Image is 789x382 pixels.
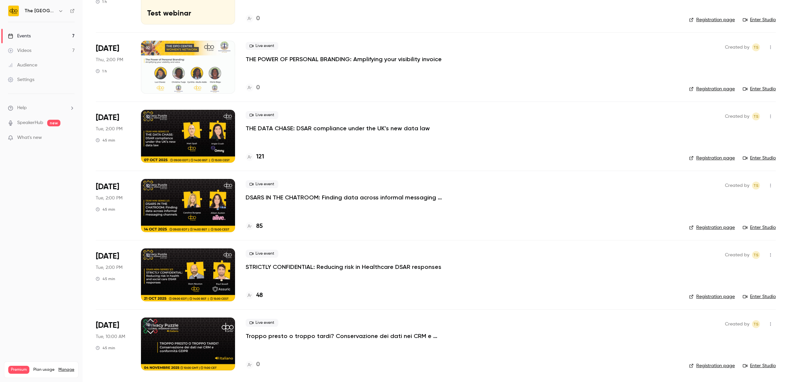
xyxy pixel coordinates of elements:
[689,86,735,92] a: Registration page
[105,223,115,228] span: Help
[96,41,130,94] div: Oct 2 Thu, 2:00 PM (Europe/London)
[96,112,119,123] span: [DATE]
[14,93,27,106] img: Profile image for Luuk
[14,190,111,197] div: Terms of use
[96,138,115,143] div: 45 min
[10,147,122,160] button: Search for help
[7,88,125,112] div: Profile image for LuukThank youLuuk•22h ago
[96,126,122,132] span: Tue, 2:00 PM
[14,83,119,90] div: Recent message
[42,100,63,107] div: • 22h ago
[8,47,31,54] div: Videos
[246,42,278,50] span: Live event
[743,362,776,369] a: Enter Studio
[96,251,119,262] span: [DATE]
[96,345,115,351] div: 45 min
[88,206,132,233] button: Help
[17,134,42,141] span: What's new
[14,128,110,135] div: We typically reply in a few minutes
[743,155,776,161] a: Enter Studio
[8,105,75,111] li: help-dropdown-opener
[10,200,122,212] div: Step 4 - Contact Management Overview
[753,112,759,120] span: TS
[147,10,229,18] p: Test webinar
[17,105,27,111] span: Help
[725,182,749,190] span: Created by
[246,152,264,161] a: 121
[246,55,442,63] a: THE POWER OF PERSONAL BRANDING: Amplifying your visibility invoice
[96,320,119,331] span: [DATE]
[14,202,111,209] div: Step 4 - Contact Management Overview
[246,263,441,271] p: STRICTLY CONFIDENTIAL: Reducing risk in Healthcare DSAR responses
[96,264,122,271] span: Tue, 2:00 PM
[753,251,759,259] span: TS
[256,222,263,231] h4: 85
[96,276,115,281] div: 45 min
[10,175,122,188] div: Step 3 - Contrast Custom Fields Overview
[96,11,109,24] img: Profile image for Luuk
[246,193,444,201] a: DSARS IN THE CHATROOM: Finding data across informal messaging channels
[743,17,776,23] a: Enter Studio
[725,320,749,328] span: Created by
[246,250,278,258] span: Live event
[743,224,776,231] a: Enter Studio
[752,43,760,51] span: Taylor Swann
[246,360,260,369] a: 0
[725,112,749,120] span: Created by
[753,182,759,190] span: TS
[246,83,260,92] a: 0
[743,86,776,92] a: Enter Studio
[15,223,29,228] span: Home
[96,318,130,370] div: Nov 4 Tue, 10:00 AM (Europe/London)
[246,319,278,327] span: Live event
[256,152,264,161] h4: 121
[29,94,53,99] span: Thank you
[71,11,84,24] img: Profile image for Karim
[689,224,735,231] a: Registration page
[725,251,749,259] span: Created by
[96,195,122,201] span: Tue, 2:00 PM
[725,43,749,51] span: Created by
[114,11,125,22] div: Close
[752,320,760,328] span: Taylor Swann
[96,179,130,232] div: Oct 14 Tue, 2:00 PM (Europe/London)
[8,6,19,16] img: The DPO Centre
[10,163,122,175] div: Manage the live webinar
[689,17,735,23] a: Registration page
[689,155,735,161] a: Registration page
[96,207,115,212] div: 45 min
[7,78,125,112] div: Recent messageProfile image for LuukThank youLuuk•22h ago
[246,111,278,119] span: Live event
[83,11,96,24] img: Profile image for Maxim
[7,116,125,141] div: Send us a messageWe typically reply in a few minutes
[14,150,53,157] span: Search for help
[753,43,759,51] span: TS
[47,120,60,126] span: new
[689,362,735,369] a: Registration page
[24,8,55,14] h6: The [GEOGRAPHIC_DATA]
[14,121,110,128] div: Send us a message
[256,83,260,92] h4: 0
[10,188,122,200] div: Terms of use
[13,13,24,23] img: logo
[33,367,54,372] span: Plan usage
[752,251,760,259] span: Taylor Swann
[13,58,119,69] p: How can we help?
[96,333,125,340] span: Tue, 10:00 AM
[96,43,119,54] span: [DATE]
[752,112,760,120] span: Taylor Swann
[96,182,119,192] span: [DATE]
[96,57,123,63] span: Thu, 2:00 PM
[743,293,776,300] a: Enter Studio
[246,124,430,132] p: THE DATA CHASE: DSAR compliance under the UK’s new data law
[256,14,260,23] h4: 0
[8,366,29,374] span: Premium
[753,320,759,328] span: TS
[246,14,260,23] a: 0
[8,33,31,39] div: Events
[29,100,40,107] div: Luuk
[55,223,78,228] span: Messages
[256,360,260,369] h4: 0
